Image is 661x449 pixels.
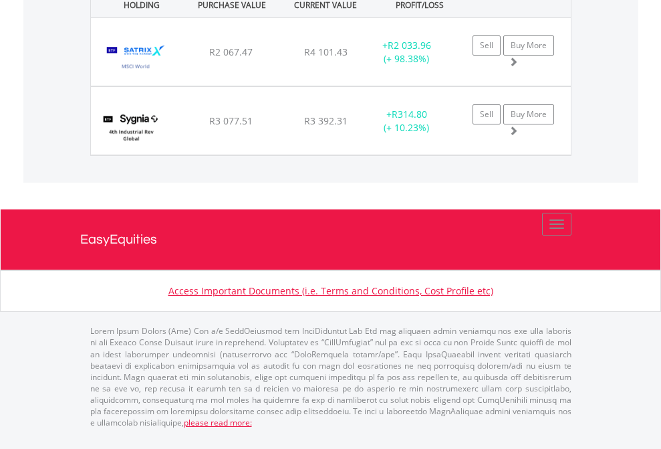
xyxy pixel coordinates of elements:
[304,46,348,58] span: R4 101.43
[503,104,554,124] a: Buy More
[392,108,427,120] span: R314.80
[365,108,448,134] div: + (+ 10.23%)
[209,46,253,58] span: R2 067.47
[304,114,348,127] span: R3 392.31
[473,104,501,124] a: Sell
[90,325,571,428] p: Lorem Ipsum Dolors (Ame) Con a/e SeddOeiusmod tem InciDiduntut Lab Etd mag aliquaen admin veniamq...
[365,39,448,66] div: + (+ 98.38%)
[209,114,253,127] span: R3 077.51
[473,35,501,56] a: Sell
[98,104,165,151] img: TFSA.SYG4IR.png
[184,417,252,428] a: please read more:
[388,39,431,52] span: R2 033.96
[98,35,174,82] img: TFSA.STXWDM.png
[80,209,581,270] a: EasyEquities
[503,35,554,56] a: Buy More
[168,284,493,297] a: Access Important Documents (i.e. Terms and Conditions, Cost Profile etc)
